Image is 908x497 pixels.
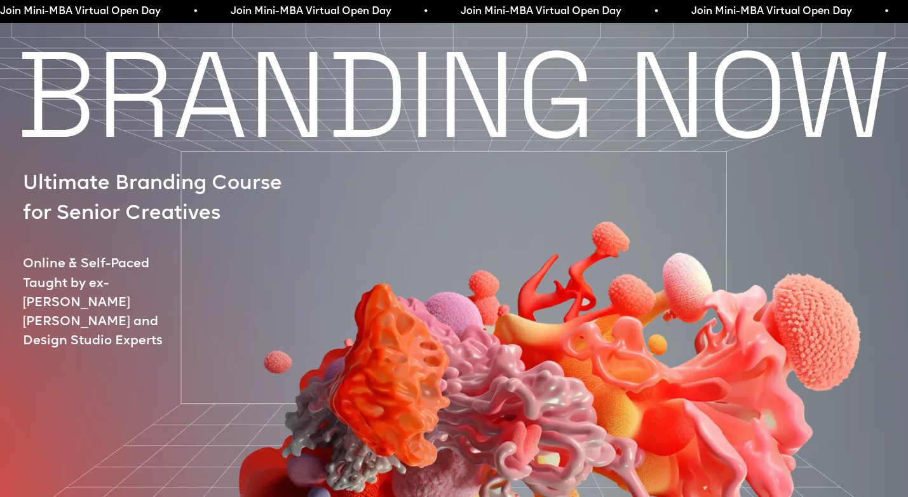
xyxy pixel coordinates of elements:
span: • [424,3,428,20]
span: • [654,3,658,20]
span: • [193,3,197,20]
span: • [884,3,888,20]
p: Ultimate Branding Course for Senior Creatives [23,169,295,229]
p: Taught by ex-[PERSON_NAME] [PERSON_NAME] and Design Studio Experts [23,274,205,351]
